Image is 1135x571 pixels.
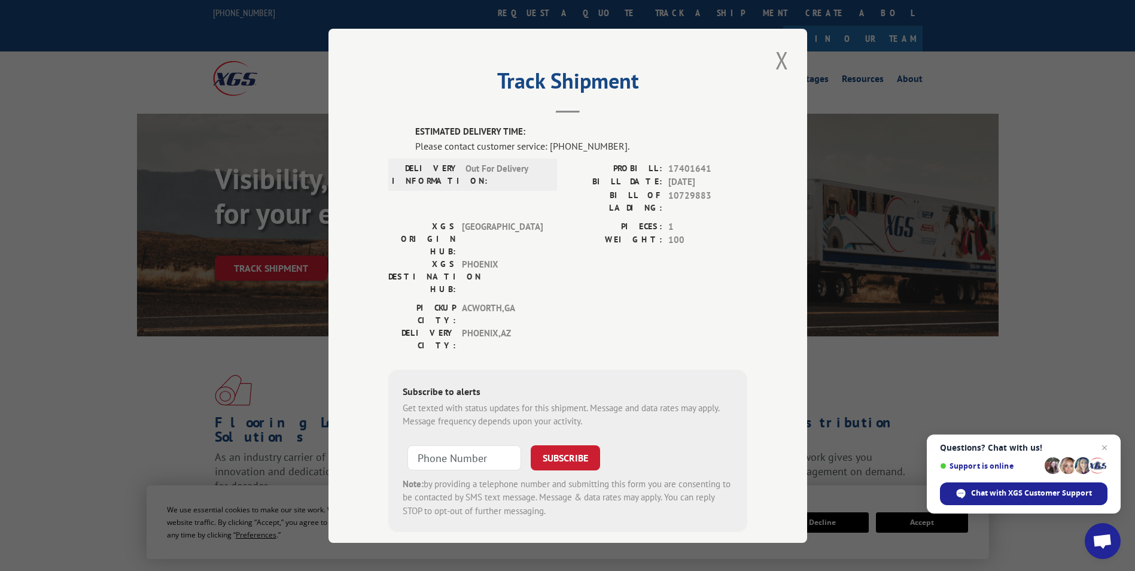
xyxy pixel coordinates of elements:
div: Get texted with status updates for this shipment. Message and data rates may apply. Message frequ... [403,401,733,428]
span: [GEOGRAPHIC_DATA] [462,220,543,257]
span: PHOENIX , AZ [462,326,543,351]
span: 100 [668,233,747,247]
span: [DATE] [668,175,747,189]
div: Please contact customer service: [PHONE_NUMBER]. [415,138,747,153]
label: DELIVERY INFORMATION: [392,162,460,187]
label: XGS DESTINATION HUB: [388,257,456,295]
span: Support is online [940,461,1040,470]
button: Close modal [772,44,792,77]
button: SUBSCRIBE [531,445,600,470]
h2: Track Shipment [388,72,747,95]
label: PROBILL: [568,162,662,175]
span: 10729883 [668,189,747,214]
label: WEIGHT: [568,233,662,247]
span: PHOENIX [462,257,543,295]
span: ACWORTH , GA [462,301,543,326]
span: Chat with XGS Customer Support [971,488,1092,499]
label: PICKUP CITY: [388,301,456,326]
label: ESTIMATED DELIVERY TIME: [415,125,747,139]
span: 17401641 [668,162,747,175]
span: 1 [668,220,747,233]
span: Out For Delivery [465,162,546,187]
div: Subscribe to alerts [403,384,733,401]
label: BILL OF LADING: [568,189,662,214]
label: XGS ORIGIN HUB: [388,220,456,257]
label: BILL DATE: [568,175,662,189]
a: Open chat [1085,523,1121,559]
input: Phone Number [407,445,521,470]
span: Chat with XGS Customer Support [940,482,1107,505]
div: by providing a telephone number and submitting this form you are consenting to be contacted by SM... [403,477,733,518]
span: Questions? Chat with us! [940,443,1107,452]
label: PIECES: [568,220,662,233]
strong: Note: [403,478,424,489]
label: DELIVERY CITY: [388,326,456,351]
